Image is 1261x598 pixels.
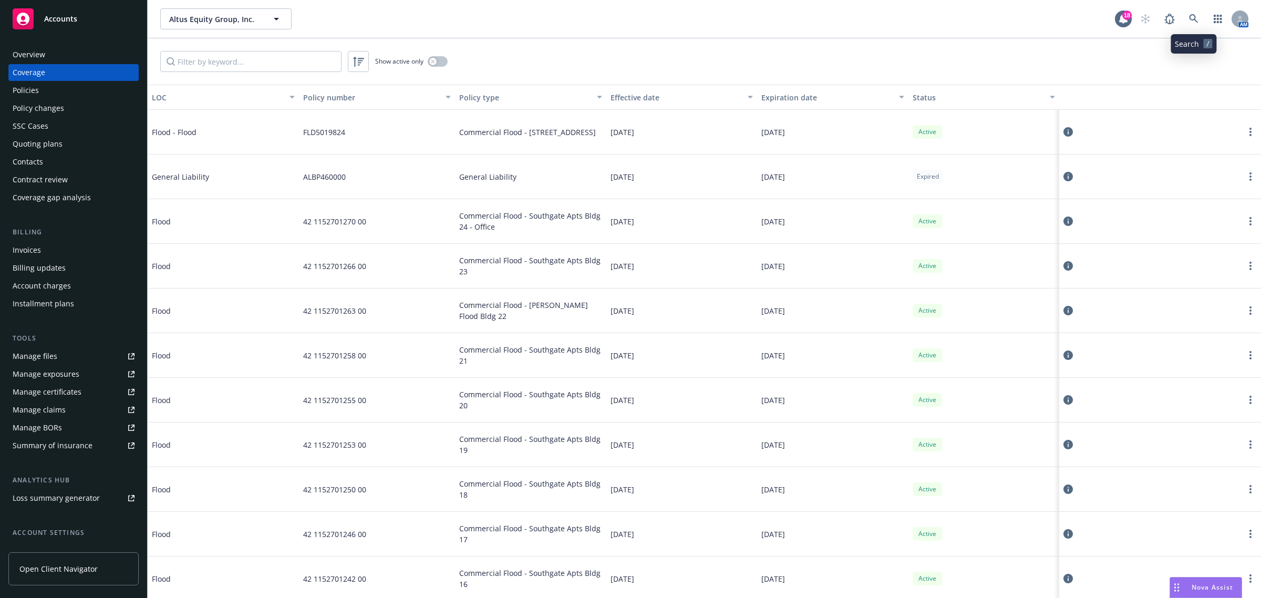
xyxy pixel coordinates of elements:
[917,350,938,360] span: Active
[13,100,64,117] div: Policy changes
[13,242,41,259] div: Invoices
[1207,8,1228,29] a: Switch app
[13,46,45,63] div: Overview
[13,64,45,81] div: Coverage
[8,118,139,135] a: SSC Cases
[152,529,309,540] span: Flood
[303,261,366,272] span: 42 1152701266 00
[459,300,602,322] span: Commercial Flood - [PERSON_NAME] Flood Bldg 22
[611,261,634,272] span: [DATE]
[13,82,39,99] div: Policies
[8,242,139,259] a: Invoices
[152,127,309,138] span: Flood - Flood
[611,305,634,316] span: [DATE]
[761,127,785,138] span: [DATE]
[1170,577,1242,598] button: Nova Assist
[917,216,938,226] span: Active
[160,8,292,29] button: Altus Equity Group, Inc.
[303,395,366,406] span: 42 1152701255 00
[19,563,98,574] span: Open Client Navigator
[303,350,366,361] span: 42 1152701258 00
[611,350,634,361] span: [DATE]
[761,573,785,584] span: [DATE]
[1159,8,1180,29] a: Report a Bug
[761,216,785,227] span: [DATE]
[1244,394,1257,406] a: more
[303,439,366,450] span: 42 1152701253 00
[13,419,62,436] div: Manage BORs
[1244,349,1257,362] a: more
[917,172,939,181] span: Expired
[13,348,57,365] div: Manage files
[13,153,43,170] div: Contacts
[152,484,309,495] span: Flood
[1135,8,1156,29] a: Start snowing
[1244,170,1257,183] a: more
[757,85,908,110] button: Expiration date
[1192,583,1233,592] span: Nova Assist
[459,523,602,545] span: Commercial Flood - Southgate Apts Bldg 17
[8,46,139,63] a: Overview
[152,350,309,361] span: Flood
[908,85,1060,110] button: Status
[8,100,139,117] a: Policy changes
[8,64,139,81] a: Coverage
[8,384,139,400] a: Manage certificates
[13,260,66,276] div: Billing updates
[917,440,938,449] span: Active
[1244,572,1257,585] a: more
[13,384,81,400] div: Manage certificates
[152,171,309,182] span: General Liability
[303,529,366,540] span: 42 1152701246 00
[8,136,139,152] a: Quoting plans
[1244,528,1257,540] a: more
[459,92,591,103] div: Policy type
[761,305,785,316] span: [DATE]
[459,478,602,500] span: Commercial Flood - Southgate Apts Bldg 18
[611,92,742,103] div: Effective date
[8,277,139,294] a: Account charges
[303,484,366,495] span: 42 1152701250 00
[459,568,602,590] span: Commercial Flood - Southgate Apts Bldg 16
[13,295,74,312] div: Installment plans
[152,92,283,103] div: LOC
[611,484,634,495] span: [DATE]
[8,348,139,365] a: Manage files
[8,260,139,276] a: Billing updates
[1244,215,1257,228] a: more
[913,92,1044,103] div: Status
[152,261,309,272] span: Flood
[8,475,139,486] div: Analytics hub
[611,171,634,182] span: [DATE]
[13,401,66,418] div: Manage claims
[1183,8,1204,29] a: Search
[611,439,634,450] span: [DATE]
[459,210,602,232] span: Commercial Flood - Southgate Apts Bldg 24 - Office
[8,333,139,344] div: Tools
[1244,304,1257,317] a: more
[917,261,938,271] span: Active
[152,395,309,406] span: Flood
[761,261,785,272] span: [DATE]
[169,14,260,25] span: Altus Equity Group, Inc.
[299,85,455,110] button: Policy number
[917,484,938,494] span: Active
[13,136,63,152] div: Quoting plans
[459,255,602,277] span: Commercial Flood - Southgate Apts Bldg 23
[459,171,516,182] span: General Liability
[303,171,346,182] span: ALBP460000
[761,92,893,103] div: Expiration date
[148,85,299,110] button: LOC
[611,127,634,138] span: [DATE]
[761,484,785,495] span: [DATE]
[8,295,139,312] a: Installment plans
[8,490,139,507] a: Loss summary generator
[13,437,92,454] div: Summary of insurance
[455,85,606,110] button: Policy type
[303,127,345,138] span: FLD5019824
[13,189,91,206] div: Coverage gap analysis
[8,419,139,436] a: Manage BORs
[152,439,309,450] span: Flood
[917,529,938,539] span: Active
[1170,578,1183,597] div: Drag to move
